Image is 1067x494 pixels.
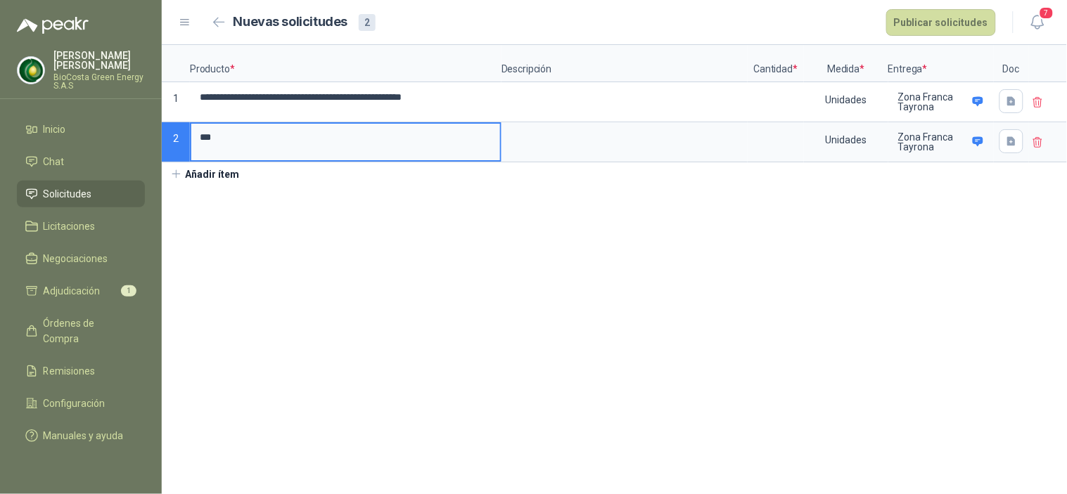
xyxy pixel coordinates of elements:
p: Doc [994,45,1029,82]
span: Configuración [44,396,106,411]
span: Manuales y ayuda [44,428,124,443]
a: Remisiones [17,358,145,384]
p: [PERSON_NAME] [PERSON_NAME] [53,51,145,70]
a: Órdenes de Compra [17,310,145,352]
p: BioCosta Green Energy S.A.S [53,73,145,90]
a: Inicio [17,116,145,143]
a: Configuración [17,390,145,417]
img: Logo peakr [17,17,89,34]
button: Publicar solicitudes [886,9,996,36]
img: Company Logo [18,57,44,84]
p: 1 [162,82,190,122]
p: Zona Franca Tayrona [898,132,968,152]
div: Unidades [805,124,887,156]
p: Producto [190,45,501,82]
p: Descripción [501,45,748,82]
span: Chat [44,154,65,169]
span: Inicio [44,122,66,137]
a: Adjudicación1 [17,278,145,304]
p: Entrega [888,45,994,82]
span: 1 [121,285,136,297]
span: Solicitudes [44,186,92,202]
span: Adjudicación [44,283,101,299]
p: Zona Franca Tayrona [898,92,968,112]
p: 2 [162,122,190,162]
a: Licitaciones [17,213,145,240]
div: Unidades [805,84,887,116]
button: 7 [1025,10,1050,35]
span: Negociaciones [44,251,108,266]
a: Chat [17,148,145,175]
span: Remisiones [44,363,96,379]
p: Medida [804,45,888,82]
a: Negociaciones [17,245,145,272]
span: 7 [1039,6,1054,20]
div: 2 [359,14,376,31]
span: Órdenes de Compra [44,316,132,346]
button: Añadir ítem [162,162,248,186]
span: Licitaciones [44,219,96,234]
p: Cantidad [748,45,804,82]
a: Manuales y ayuda [17,422,145,449]
h2: Nuevas solicitudes [234,12,348,32]
a: Solicitudes [17,181,145,207]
